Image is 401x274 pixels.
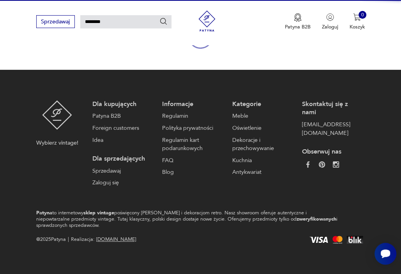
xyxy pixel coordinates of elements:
a: Kuchnia [232,156,291,165]
p: Informacje [162,100,221,109]
a: Sprzedawaj [36,20,75,25]
strong: zweryfikowanych [297,216,336,223]
img: da9060093f698e4c3cedc1453eec5031.webp [305,161,311,168]
img: Ikona koszyka [353,13,361,21]
a: Idea [92,136,152,145]
p: Dla kupujących [92,100,152,109]
a: Regulamin kart podarunkowych [162,136,221,153]
a: Meble [232,112,291,120]
a: Blog [162,168,221,177]
a: Patyna B2B [92,112,152,120]
button: Sprzedawaj [36,15,75,28]
p: Patyna B2B [285,23,311,30]
p: Kategorie [232,100,291,109]
div: | [68,235,69,244]
iframe: Smartsupp widget button [375,243,396,265]
p: to internetowy poświęcony [PERSON_NAME] i dekoracjom retro. Nasz showroom oferuje autentyczne i n... [36,210,341,229]
p: Skontaktuj się z nami [302,100,361,117]
img: Ikonka użytkownika [326,13,334,21]
strong: Patyna [36,209,52,216]
img: Patyna - sklep z meblami i dekoracjami vintage [194,11,220,32]
p: Wybierz vintage! [36,139,78,147]
button: 0Koszyk [349,13,365,30]
span: @ 2025 Patyna [36,235,66,244]
strong: sklep vintage [83,209,114,216]
a: Foreign customers [92,124,152,133]
div: 0 [359,11,366,19]
img: Mastercard [331,236,344,244]
p: Zaloguj [322,23,338,30]
a: [DOMAIN_NAME] [96,236,136,243]
p: Obserwuj nas [302,148,361,156]
a: Antykwariat [232,168,291,177]
img: Patyna - sklep z meblami i dekoracjami vintage [42,100,72,130]
img: 37d27d81a828e637adc9f9cb2e3d3a8a.webp [319,161,325,168]
span: Realizacja: [71,235,136,244]
a: [EMAIL_ADDRESS][DOMAIN_NAME] [302,120,361,137]
a: Ikona medaluPatyna B2B [285,13,311,30]
button: Zaloguj [322,13,338,30]
a: Oświetlenie [232,124,291,133]
img: Visa [308,237,330,242]
img: Ikona medalu [294,13,302,22]
a: Polityka prywatności [162,124,221,133]
a: FAQ [162,156,221,165]
a: Dekoracje i przechowywanie [232,136,291,153]
a: Regulamin [162,112,221,120]
img: c2fd9cf7f39615d9d6839a72ae8e59e5.webp [333,161,339,168]
a: Zaloguj się [92,179,152,187]
p: Koszyk [349,23,365,30]
p: Dla sprzedających [92,155,152,163]
button: Patyna B2B [285,13,311,30]
img: BLIK [345,236,365,244]
button: Szukaj [159,17,168,26]
a: Sprzedawaj [92,167,152,175]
